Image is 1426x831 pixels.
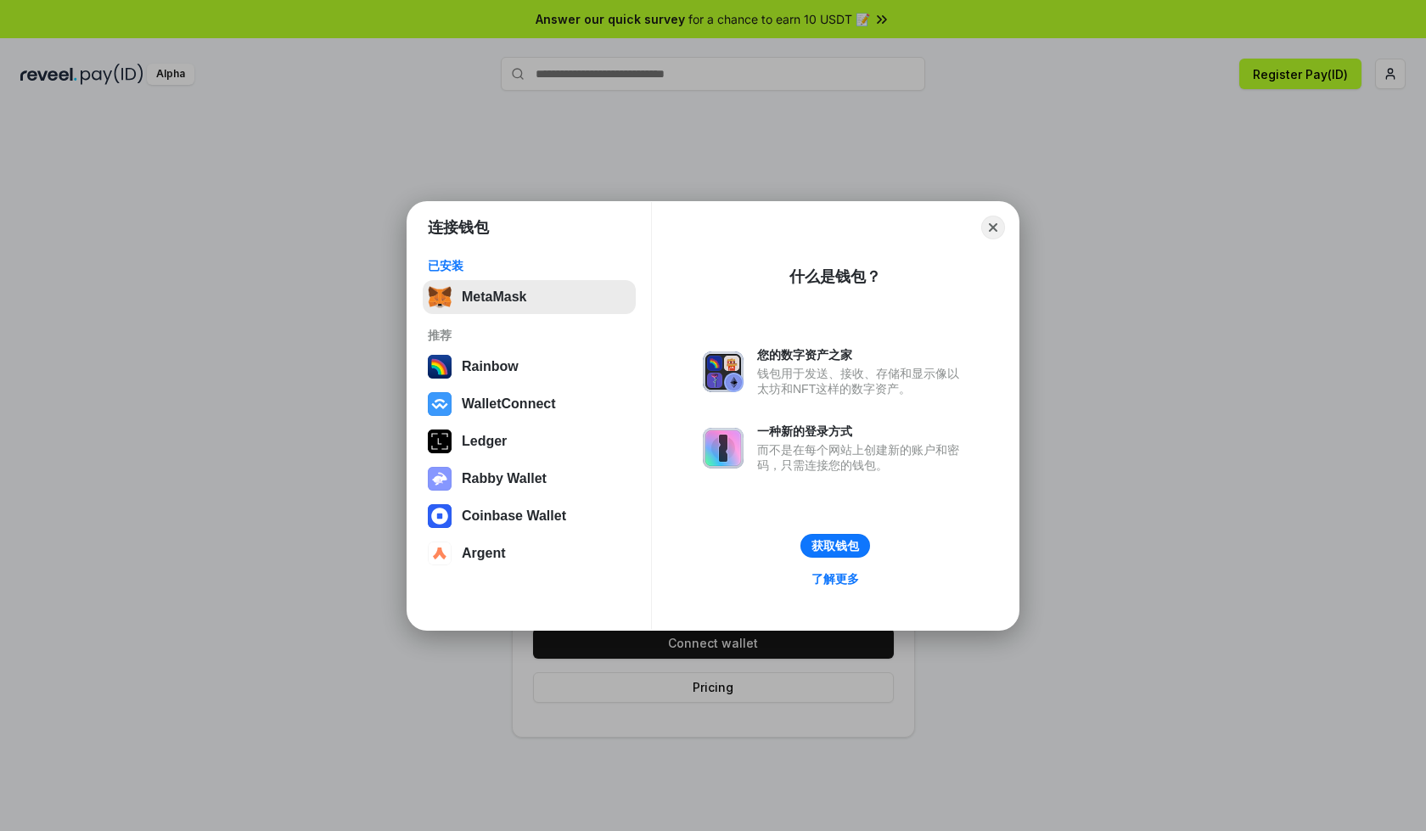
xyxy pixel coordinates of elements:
[811,538,859,553] div: 获取钱包
[423,350,636,384] button: Rainbow
[428,285,452,309] img: svg+xml,%3Csvg%20fill%3D%22none%22%20height%3D%2233%22%20viewBox%3D%220%200%2035%2033%22%20width%...
[811,571,859,587] div: 了解更多
[428,328,631,343] div: 推荐
[428,542,452,565] img: svg+xml,%3Csvg%20width%3D%2228%22%20height%3D%2228%22%20viewBox%3D%220%200%2028%2028%22%20fill%3D...
[462,434,507,449] div: Ledger
[800,534,870,558] button: 获取钱包
[462,359,519,374] div: Rainbow
[757,424,968,439] div: 一种新的登录方式
[757,442,968,473] div: 而不是在每个网站上创建新的账户和密码，只需连接您的钱包。
[428,430,452,453] img: svg+xml,%3Csvg%20xmlns%3D%22http%3A%2F%2Fwww.w3.org%2F2000%2Fsvg%22%20width%3D%2228%22%20height%3...
[462,396,556,412] div: WalletConnect
[703,351,744,392] img: svg+xml,%3Csvg%20xmlns%3D%22http%3A%2F%2Fwww.w3.org%2F2000%2Fsvg%22%20fill%3D%22none%22%20viewBox...
[423,499,636,533] button: Coinbase Wallet
[423,462,636,496] button: Rabby Wallet
[428,504,452,528] img: svg+xml,%3Csvg%20width%3D%2228%22%20height%3D%2228%22%20viewBox%3D%220%200%2028%2028%22%20fill%3D...
[423,424,636,458] button: Ledger
[981,216,1005,239] button: Close
[462,289,526,305] div: MetaMask
[462,471,547,486] div: Rabby Wallet
[703,428,744,469] img: svg+xml,%3Csvg%20xmlns%3D%22http%3A%2F%2Fwww.w3.org%2F2000%2Fsvg%22%20fill%3D%22none%22%20viewBox...
[462,508,566,524] div: Coinbase Wallet
[428,217,489,238] h1: 连接钱包
[428,392,452,416] img: svg+xml,%3Csvg%20width%3D%2228%22%20height%3D%2228%22%20viewBox%3D%220%200%2028%2028%22%20fill%3D...
[423,280,636,314] button: MetaMask
[789,267,881,287] div: 什么是钱包？
[428,467,452,491] img: svg+xml,%3Csvg%20xmlns%3D%22http%3A%2F%2Fwww.w3.org%2F2000%2Fsvg%22%20fill%3D%22none%22%20viewBox...
[757,347,968,362] div: 您的数字资产之家
[423,536,636,570] button: Argent
[757,366,968,396] div: 钱包用于发送、接收、存储和显示像以太坊和NFT这样的数字资产。
[423,387,636,421] button: WalletConnect
[801,568,869,590] a: 了解更多
[428,258,631,273] div: 已安装
[462,546,506,561] div: Argent
[428,355,452,379] img: svg+xml,%3Csvg%20width%3D%22120%22%20height%3D%22120%22%20viewBox%3D%220%200%20120%20120%22%20fil...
